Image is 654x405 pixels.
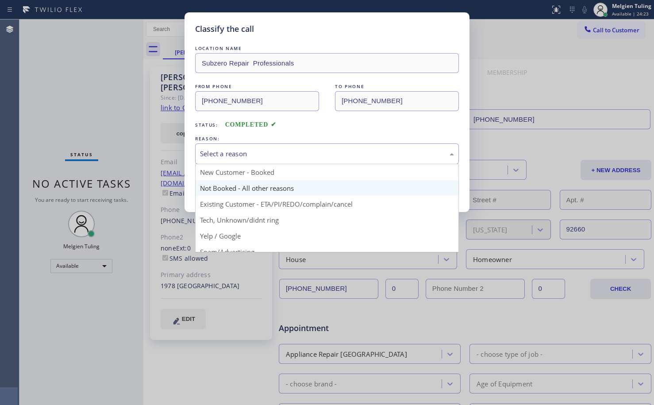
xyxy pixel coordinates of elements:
[195,134,459,143] div: REASON:
[195,82,319,91] div: FROM PHONE
[196,228,458,244] div: Yelp / Google
[335,82,459,91] div: TO PHONE
[195,122,218,128] span: Status:
[196,196,458,212] div: Existing Customer - ETA/PI/REDO/complain/cancel
[195,44,459,53] div: LOCATION NAME
[196,212,458,228] div: Tech, Unknown/didnt ring
[200,149,454,159] div: Select a reason
[335,91,459,111] input: To phone
[195,23,254,35] h5: Classify the call
[196,164,458,180] div: New Customer - Booked
[196,180,458,196] div: Not Booked - All other reasons
[225,121,277,128] span: COMPLETED
[196,244,458,260] div: Spam/Advertising
[195,91,319,111] input: From phone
